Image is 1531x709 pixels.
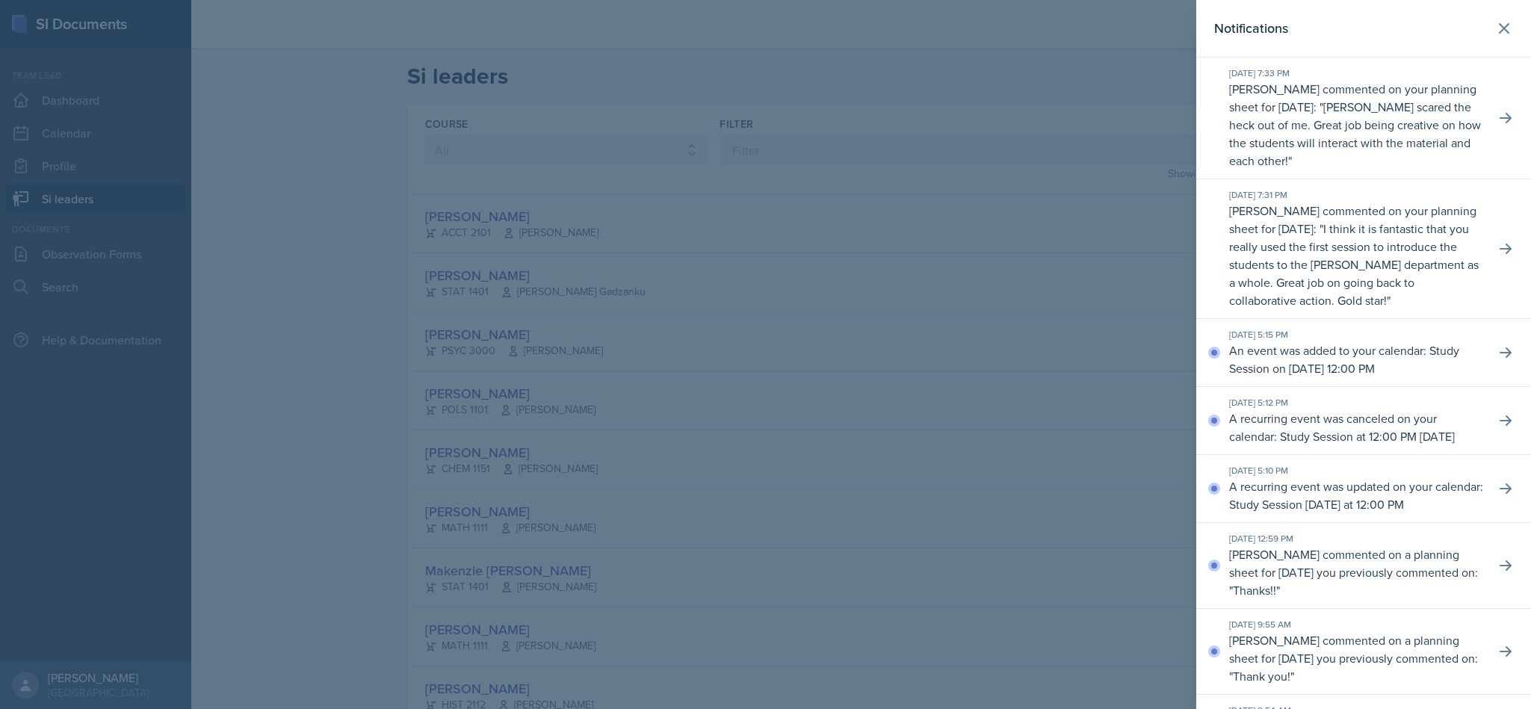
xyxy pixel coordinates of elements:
[1229,477,1483,513] p: A recurring event was updated on your calendar: Study Session [DATE] at 12:00 PM
[1229,328,1483,341] div: [DATE] 5:15 PM
[1229,532,1483,545] div: [DATE] 12:59 PM
[1229,464,1483,477] div: [DATE] 5:10 PM
[1229,66,1483,80] div: [DATE] 7:33 PM
[1229,99,1481,169] p: [PERSON_NAME] scared the heck out of me. Great job being creative on how the students will intera...
[1229,341,1483,377] p: An event was added to your calendar: Study Session on [DATE] 12:00 PM
[1229,188,1483,202] div: [DATE] 7:31 PM
[1229,80,1483,170] p: [PERSON_NAME] commented on your planning sheet for [DATE]: " "
[1229,409,1483,445] p: A recurring event was canceled on your calendar: Study Session at 12:00 PM [DATE]
[1233,582,1276,598] p: Thanks!!
[1229,545,1483,599] p: [PERSON_NAME] commented on a planning sheet for [DATE] you previously commented on: " "
[1229,396,1483,409] div: [DATE] 5:12 PM
[1214,18,1288,39] h2: Notifications
[1233,668,1290,684] p: Thank you!
[1229,631,1483,685] p: [PERSON_NAME] commented on a planning sheet for [DATE] you previously commented on: " "
[1229,618,1483,631] div: [DATE] 9:55 AM
[1229,202,1483,309] p: [PERSON_NAME] commented on your planning sheet for [DATE]: " "
[1229,220,1479,309] p: I think it is fantastic that you really used the first session to introduce the students to the [...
